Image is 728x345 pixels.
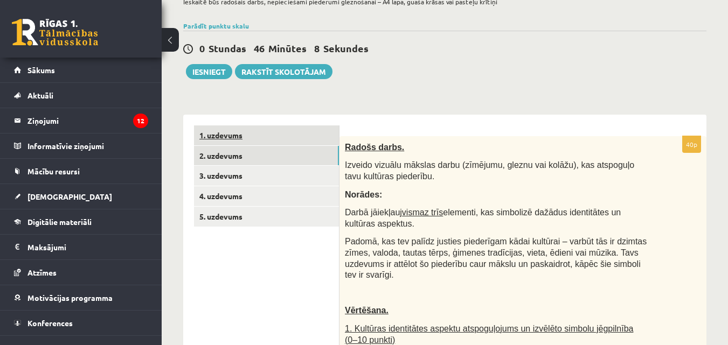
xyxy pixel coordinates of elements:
p: 40p [682,136,701,153]
span: Darbā jāiekļauj elementi, kas simbolizē dažādus identitātes un kultūras aspektus. [345,208,621,228]
span: 0 [199,42,205,54]
span: Atzīmes [27,267,57,277]
button: Iesniegt [186,64,232,79]
a: 2. uzdevums [194,146,339,166]
span: Motivācijas programma [27,293,113,302]
span: Sekundes [323,42,369,54]
a: Informatīvie ziņojumi [14,133,148,158]
span: Konferences [27,318,73,328]
u: vismaz trīs [402,208,443,217]
legend: Ziņojumi [27,108,148,133]
a: Maksājumi [14,235,148,259]
span: Radošs darbs. [345,143,404,152]
span: Minūtes [268,42,307,54]
a: Rakstīt skolotājam [235,64,332,79]
span: Stundas [209,42,246,54]
a: Parādīt punktu skalu [183,22,249,30]
body: Editor, wiswyg-editor-user-answer-47433993833060 [11,11,344,22]
span: Izveido vizuālu mākslas darbu (zīmējumu, gleznu vai kolāžu), kas atspoguļo tavu kultūras piederību. [345,160,634,181]
span: 8 [314,42,320,54]
a: Digitālie materiāli [14,209,148,234]
span: [DEMOGRAPHIC_DATA] [27,192,112,201]
span: Padomā, kas tev palīdz justies piederīgam kādai kultūrai – varbūt tās ir dzimtas zīmes, valoda, t... [345,237,647,279]
a: Mācību resursi [14,159,148,184]
a: Sākums [14,58,148,82]
i: 12 [133,114,148,128]
a: 1. uzdevums [194,125,339,145]
a: Aktuāli [14,83,148,108]
a: 4. uzdevums [194,186,339,206]
a: [DEMOGRAPHIC_DATA] [14,184,148,209]
span: Norādes: [345,190,382,199]
span: 46 [254,42,265,54]
span: Digitālie materiāli [27,217,92,227]
a: Motivācijas programma [14,285,148,310]
span: Vērtēšana. [345,306,389,315]
a: Konferences [14,311,148,335]
span: Mācību resursi [27,166,80,176]
legend: Maksājumi [27,235,148,259]
a: 5. uzdevums [194,207,339,227]
a: 3. uzdevums [194,166,339,186]
span: 1. Kultūras identitātes aspektu atspoguļojums un izvēlēto simbolu jēgpilnība (0–10 punkti) [345,324,633,344]
a: Atzīmes [14,260,148,285]
span: Aktuāli [27,90,53,100]
a: Ziņojumi12 [14,108,148,133]
legend: Informatīvie ziņojumi [27,133,148,158]
a: Rīgas 1. Tālmācības vidusskola [12,19,98,46]
span: Sākums [27,65,55,75]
